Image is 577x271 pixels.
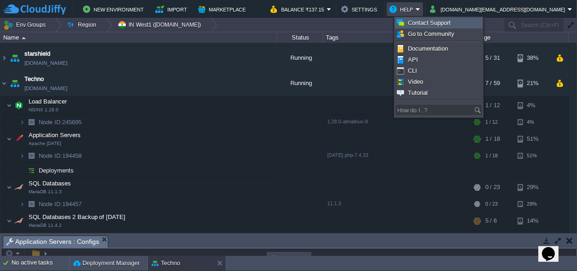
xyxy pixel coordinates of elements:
[395,77,482,87] a: Video
[6,96,12,115] img: AMDAwAAAACH5BAEAAAAALAAAAAABAAEAAAICRAEAOw==
[327,119,368,124] span: 1.28.0-almalinux-9
[24,49,50,58] a: starshield
[28,131,82,139] span: Application Servers
[38,118,83,126] span: 245695
[518,130,548,148] div: 51%
[28,98,68,105] span: Load Balancer
[28,132,82,138] a: Application ServersApache [DATE]
[6,212,12,230] img: AMDAwAAAACH5BAEAAAAALAAAAAABAAEAAAICRAEAOw==
[155,4,190,15] button: Import
[267,253,311,265] div: Loading...
[12,212,25,230] img: AMDAwAAAACH5BAEAAAAALAAAAAABAAEAAAICRAEAOw==
[518,197,548,211] div: 29%
[38,118,83,126] a: Node ID:245695
[38,167,75,174] a: Deployments
[3,4,66,15] img: CloudJiffy
[485,46,500,70] div: 5 / 31
[152,259,180,268] button: Techno
[408,19,451,26] span: Contact Support
[395,44,482,54] a: Documentation
[408,30,454,37] span: Go to Community
[485,115,498,129] div: 1 / 12
[395,88,482,98] a: Tutorial
[395,18,482,28] a: Contact Support
[0,71,8,96] img: AMDAwAAAACH5BAEAAAAALAAAAAABAAEAAAICRAEAOw==
[324,32,470,43] div: Tags
[485,178,500,196] div: 0 / 23
[271,4,327,15] button: Balance ₹137.15
[485,96,500,115] div: 1 / 12
[6,130,12,148] img: AMDAwAAAACH5BAEAAAAALAAAAAABAAEAAAICRAEAOw==
[198,4,248,15] button: Marketplace
[518,231,548,245] div: 14%
[38,152,83,160] a: Node ID:194458
[67,18,100,31] button: Region
[327,201,341,206] span: 11.1.3
[12,178,25,196] img: AMDAwAAAACH5BAEAAAAALAAAAAABAAEAAAICRAEAOw==
[389,4,416,15] button: Help
[518,149,548,163] div: 51%
[408,89,428,96] span: Tutorial
[39,119,62,126] span: Node ID:
[29,223,62,228] span: MariaDB 11.4.2
[29,189,62,195] span: MariaDB 11.1.3
[3,18,49,31] button: Env Groups
[12,96,25,115] img: AMDAwAAAACH5BAEAAAAALAAAAAABAAEAAAICRAEAOw==
[19,115,25,129] img: AMDAwAAAACH5BAEAAAAALAAAAAABAAEAAAICRAEAOw==
[277,46,323,70] div: Running
[408,45,448,52] span: Documentation
[518,115,548,129] div: 4%
[12,256,69,271] div: No active tasks
[408,67,417,74] span: CLI
[19,149,25,163] img: AMDAwAAAACH5BAEAAAAALAAAAAABAAEAAAICRAEAOw==
[25,163,38,178] img: AMDAwAAAACH5BAEAAAAALAAAAAABAAEAAAICRAEAOw==
[8,46,21,70] img: AMDAwAAAACH5BAEAAAAALAAAAAABAAEAAAICRAEAOw==
[83,4,147,15] button: New Environment
[471,32,568,43] div: Usage
[24,75,44,84] a: Techno
[341,4,380,15] button: Settings
[38,200,83,208] span: 194457
[19,163,25,178] img: AMDAwAAAACH5BAEAAAAALAAAAAABAAEAAAICRAEAOw==
[12,130,25,148] img: AMDAwAAAACH5BAEAAAAALAAAAAABAAEAAAICRAEAOw==
[277,71,323,96] div: Running
[28,98,68,105] a: Load BalancerNGINX 1.28.0
[25,231,38,245] img: AMDAwAAAACH5BAEAAAAALAAAAAABAAEAAAICRAEAOw==
[38,200,83,208] a: Node ID:194457
[19,231,25,245] img: AMDAwAAAACH5BAEAAAAALAAAAAABAAEAAAICRAEAOw==
[29,107,59,113] span: NGINX 1.28.0
[395,29,482,39] a: Go to Community
[8,71,21,96] img: AMDAwAAAACH5BAEAAAAALAAAAAABAAEAAAICRAEAOw==
[485,71,500,96] div: 7 / 59
[19,197,25,211] img: AMDAwAAAACH5BAEAAAAALAAAAAABAAEAAAICRAEAOw==
[38,152,83,160] span: 194458
[518,46,548,70] div: 38%
[118,18,204,31] button: IN West1 ([DOMAIN_NAME])
[485,212,497,230] div: 5 / 6
[28,179,72,187] span: SQL Databases
[29,141,61,146] span: Apache [DATE]
[6,178,12,196] img: AMDAwAAAACH5BAEAAAAALAAAAAABAAEAAAICRAEAOw==
[408,78,423,85] span: Video
[0,46,8,70] img: AMDAwAAAACH5BAEAAAAALAAAAAABAAEAAAICRAEAOw==
[28,213,127,220] a: SQL Databases 2 Backup of [DATE]MariaDB 11.4.2
[518,96,548,115] div: 4%
[39,201,62,208] span: Node ID:
[408,56,418,63] span: API
[1,32,277,43] div: Name
[518,71,548,96] div: 21%
[73,259,140,268] button: Deployment Manager
[22,37,26,39] img: AMDAwAAAACH5BAEAAAAALAAAAAABAAEAAAICRAEAOw==
[538,234,568,262] iframe: chat widget
[28,180,72,187] a: SQL DatabasesMariaDB 11.1.3
[6,236,99,248] span: Application Servers : Configs
[518,212,548,230] div: 14%
[25,115,38,129] img: AMDAwAAAACH5BAEAAAAALAAAAAABAAEAAAICRAEAOw==
[485,149,498,163] div: 1 / 18
[395,55,482,65] a: API
[24,58,67,68] a: [DOMAIN_NAME]
[327,152,368,158] span: [DATE]-php-7.4.33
